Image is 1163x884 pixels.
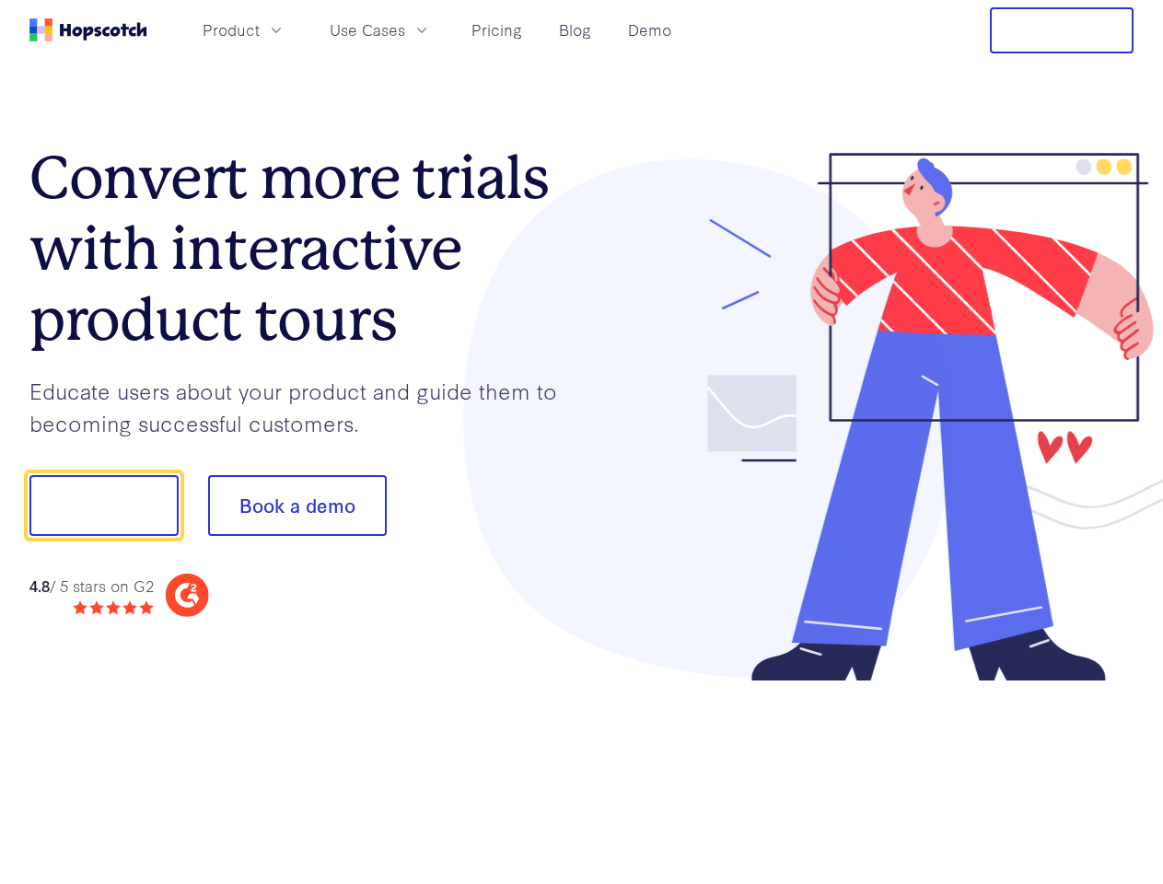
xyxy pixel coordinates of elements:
h1: Convert more trials with interactive product tours [29,143,582,355]
button: Free Trial [990,7,1134,53]
button: Show me! [29,475,179,536]
button: Use Cases [319,15,442,45]
p: Educate users about your product and guide them to becoming successful customers. [29,375,582,438]
a: Demo [621,15,679,45]
a: Home [29,18,147,41]
button: Product [192,15,297,45]
span: Product [203,18,260,41]
div: / 5 stars on G2 [29,575,154,598]
button: Book a demo [208,475,387,536]
span: Use Cases [330,18,405,41]
a: Blog [552,15,599,45]
strong: 4.8 [29,575,50,596]
a: Pricing [464,15,529,45]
